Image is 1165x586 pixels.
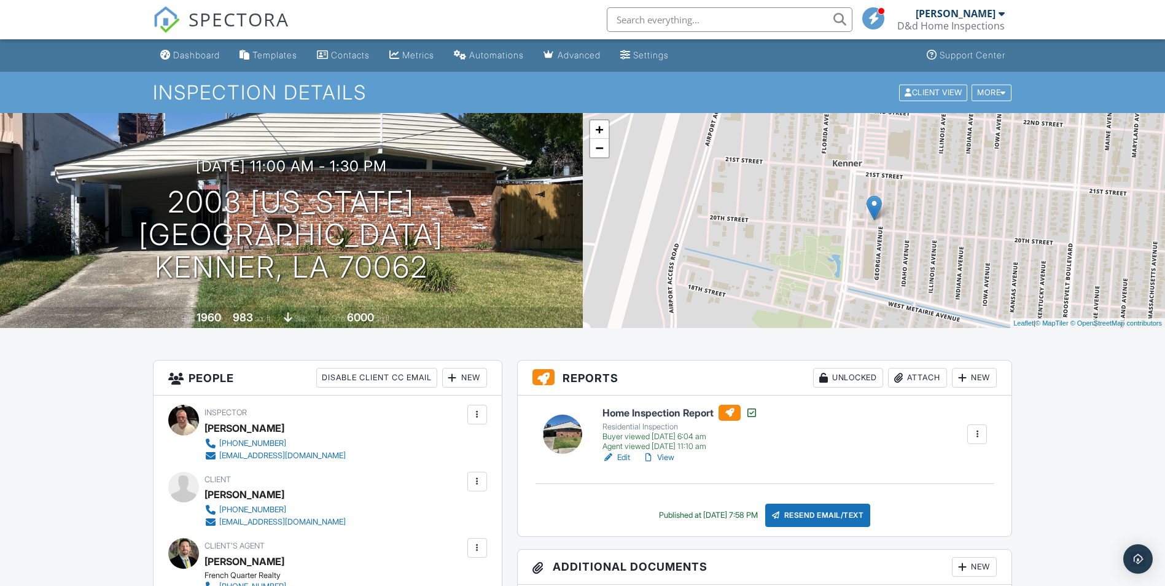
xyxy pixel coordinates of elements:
a: Advanced [539,44,606,67]
div: Buyer viewed [DATE] 6:04 am [602,432,758,442]
div: Attach [888,368,947,388]
a: Home Inspection Report Residential Inspection Buyer viewed [DATE] 6:04 am Agent viewed [DATE] 11:... [602,405,758,451]
div: New [952,557,997,577]
div: [PERSON_NAME] [205,485,284,504]
div: [PHONE_NUMBER] [219,505,286,515]
span: Client [205,475,231,484]
h3: [DATE] 11:00 am - 1:30 pm [196,158,387,174]
div: | [1010,318,1165,329]
a: Support Center [922,44,1010,67]
div: Residential Inspection [602,422,758,432]
div: [EMAIL_ADDRESS][DOMAIN_NAME] [219,451,346,461]
a: © MapTiler [1035,319,1069,327]
h3: People [154,361,502,396]
a: [EMAIL_ADDRESS][DOMAIN_NAME] [205,516,346,528]
div: Resend Email/Text [765,504,871,527]
div: Disable Client CC Email [316,368,437,388]
div: Unlocked [813,368,883,388]
span: SPECTORA [189,6,289,32]
h3: Reports [518,361,1012,396]
div: [PERSON_NAME] [916,7,996,20]
a: Contacts [312,44,375,67]
div: [PHONE_NUMBER] [219,439,286,448]
div: 1960 [197,311,221,324]
a: Settings [615,44,674,67]
span: Client's Agent [205,541,265,550]
div: D&d Home Inspections [897,20,1005,32]
div: French Quarter Realty [205,571,356,580]
a: SPECTORA [153,17,289,42]
h1: Inspection Details [153,82,1013,103]
a: Zoom out [590,139,609,157]
input: Search everything... [607,7,852,32]
img: The Best Home Inspection Software - Spectora [153,6,180,33]
div: New [952,368,997,388]
h3: Additional Documents [518,550,1012,585]
div: [PERSON_NAME] [205,419,284,437]
a: [EMAIL_ADDRESS][DOMAIN_NAME] [205,450,346,462]
div: Agent viewed [DATE] 11:10 am [602,442,758,451]
div: Advanced [558,50,601,60]
a: Metrics [384,44,439,67]
div: 6000 [347,311,374,324]
a: © OpenStreetMap contributors [1070,319,1162,327]
div: More [972,84,1011,101]
a: Dashboard [155,44,225,67]
span: Inspector [205,408,247,417]
div: Templates [252,50,297,60]
a: Zoom in [590,120,609,139]
span: slab [294,314,308,323]
a: Edit [602,451,630,464]
div: Client View [899,84,967,101]
span: Built [181,314,195,323]
a: View [642,451,674,464]
div: Settings [633,50,669,60]
div: New [442,368,487,388]
div: Contacts [331,50,370,60]
a: Automations (Basic) [449,44,529,67]
div: Support Center [940,50,1005,60]
a: [PHONE_NUMBER] [205,504,346,516]
div: Published at [DATE] 7:58 PM [659,510,758,520]
a: Leaflet [1013,319,1034,327]
span: sq. ft. [255,314,272,323]
div: Metrics [402,50,434,60]
h1: 2003 [US_STATE][GEOGRAPHIC_DATA] Kenner, LA 70062 [20,186,563,283]
span: sq.ft. [376,314,391,323]
div: Open Intercom Messenger [1123,544,1153,574]
a: Client View [898,87,970,96]
a: [PERSON_NAME] [205,552,284,571]
div: [EMAIL_ADDRESS][DOMAIN_NAME] [219,517,346,527]
div: Dashboard [173,50,220,60]
div: Automations [469,50,524,60]
span: Lot Size [319,314,345,323]
div: 983 [233,311,253,324]
a: Templates [235,44,302,67]
h6: Home Inspection Report [602,405,758,421]
a: [PHONE_NUMBER] [205,437,346,450]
